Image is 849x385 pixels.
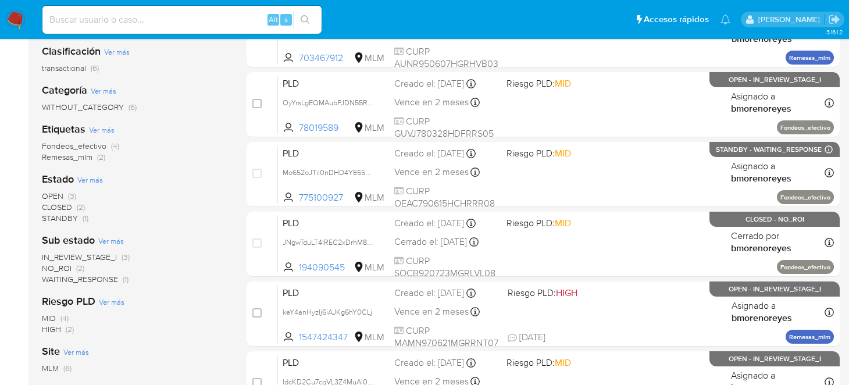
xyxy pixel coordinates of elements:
[826,27,843,37] span: 3.161.2
[284,14,288,25] span: s
[828,13,840,26] a: Salir
[758,14,824,25] p: brenda.morenoreyes@mercadolibre.com.mx
[42,12,322,27] input: Buscar usuario o caso...
[720,15,730,24] a: Notificaciones
[644,13,709,26] span: Accesos rápidos
[269,14,278,25] span: Alt
[293,12,317,28] button: search-icon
